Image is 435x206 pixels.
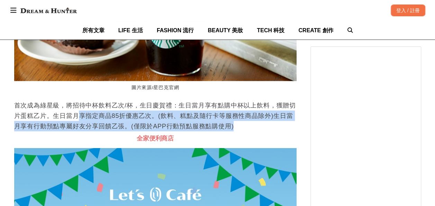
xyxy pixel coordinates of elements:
[208,27,243,33] span: BEAUTY 美妝
[257,21,284,40] a: TECH 科技
[17,4,80,17] img: Dream & Hunter
[82,21,105,40] a: 所有文章
[118,21,143,40] a: LIFE 生活
[14,81,297,95] figcaption: 圖片來源/星巴克官網
[82,27,105,33] span: 所有文章
[157,21,194,40] a: FASHION 流行
[257,27,284,33] span: TECH 科技
[14,100,297,131] p: 首次成為綠星級，將招待中杯飲料乙次/杯，生日慶賀禮：生日當月享有點購中杯以上飲料，獲贈切片蛋糕乙片。生日當月享指定商品85折優惠乙次。(飲料、糕點及隨行卡等服務性商品除外)生日當月享有行動預點專...
[137,135,174,142] span: 全家便利商店
[298,27,333,33] span: CREATE 創作
[298,21,333,40] a: CREATE 創作
[118,27,143,33] span: LIFE 生活
[208,21,243,40] a: BEAUTY 美妝
[157,27,194,33] span: FASHION 流行
[391,5,425,16] div: 登入 / 註冊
